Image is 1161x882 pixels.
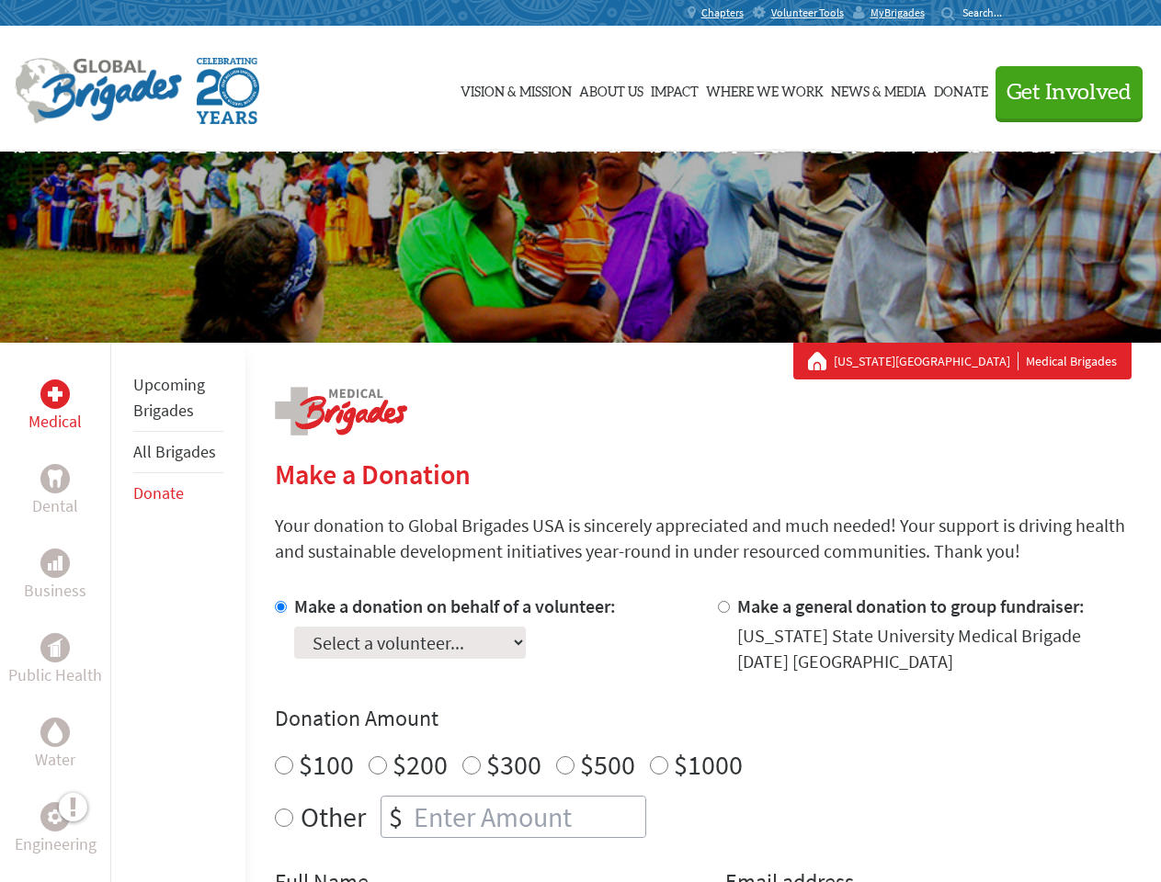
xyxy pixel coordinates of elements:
[701,6,744,20] span: Chapters
[275,458,1132,491] h2: Make a Donation
[771,6,844,20] span: Volunteer Tools
[133,473,223,514] li: Donate
[831,43,927,135] a: News & Media
[410,797,645,837] input: Enter Amount
[808,352,1117,370] div: Medical Brigades
[834,352,1019,370] a: [US_STATE][GEOGRAPHIC_DATA]
[28,409,82,435] p: Medical
[15,58,182,124] img: Global Brigades Logo
[934,43,988,135] a: Donate
[40,464,70,493] div: Dental
[393,747,448,782] label: $200
[24,578,86,604] p: Business
[461,43,572,135] a: Vision & Mission
[871,6,925,20] span: MyBrigades
[40,718,70,747] div: Water
[962,6,1015,19] input: Search...
[40,379,70,409] div: Medical
[35,718,75,773] a: WaterWater
[706,43,824,135] a: Where We Work
[294,594,616,617] label: Make a donation on behalf of a volunteer:
[15,831,97,857] p: Engineering
[32,493,78,519] p: Dental
[35,747,75,773] p: Water
[8,662,102,688] p: Public Health
[381,797,410,837] div: $
[48,639,63,657] img: Public Health
[299,747,354,782] label: $100
[40,548,70,578] div: Business
[133,365,223,432] li: Upcoming Brigades
[301,796,366,838] label: Other
[15,802,97,857] a: EngineeringEngineering
[674,747,743,782] label: $1000
[737,594,1085,617] label: Make a general donation to group fundraiser:
[996,66,1143,119] button: Get Involved
[32,464,78,519] a: DentalDental
[275,387,407,435] img: logo-medical.png
[1007,82,1132,104] span: Get Involved
[48,809,63,824] img: Engineering
[197,58,259,124] img: Global Brigades Celebrating 20 Years
[133,441,216,462] a: All Brigades
[133,482,184,503] a: Donate
[651,43,699,135] a: Impact
[133,374,205,421] a: Upcoming Brigades
[8,633,102,688] a: Public HealthPublic Health
[48,387,63,401] img: Medical
[28,379,82,435] a: MedicalMedical
[48,556,63,571] img: Business
[24,548,86,604] a: BusinessBusiness
[275,513,1132,564] p: Your donation to Global Brigades USA is sincerely appreciated and much needed! Your support is dr...
[737,623,1132,674] div: [US_STATE] State University Medical Brigade [DATE] [GEOGRAPHIC_DATA]
[48,469,63,487] img: Dental
[275,704,1132,733] h4: Donation Amount
[580,747,635,782] label: $500
[579,43,643,135] a: About Us
[40,802,70,831] div: Engineering
[48,721,63,742] img: Water
[40,633,70,662] div: Public Health
[486,747,541,782] label: $300
[133,432,223,473] li: All Brigades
